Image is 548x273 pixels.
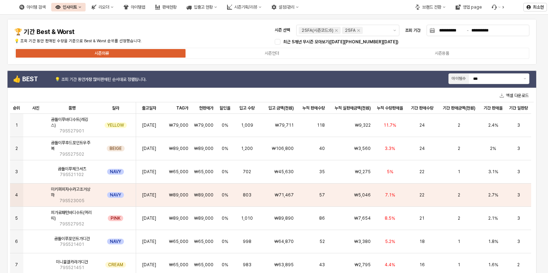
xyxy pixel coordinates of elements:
[15,262,18,268] span: 7
[355,122,371,128] span: ₩9,322
[521,74,529,84] button: 제안 사항 표시
[385,215,395,221] span: 8.5%
[60,172,84,177] span: 79S521102
[458,239,460,244] span: 1
[15,169,18,175] span: 3
[274,239,294,244] span: ₩64,870
[533,4,544,10] p: 최소현
[319,192,325,198] span: 57
[279,5,294,10] div: 설정/관리
[411,105,433,111] span: 기간 판매수량
[15,146,18,151] span: 2
[385,146,395,151] span: 3.3%
[272,146,294,151] span: ₩106,800
[194,215,213,221] span: ₩89,000
[95,51,109,56] div: 시즌의류
[385,262,395,268] span: 4.4%
[488,215,498,221] span: 2.1%
[63,5,77,10] div: 인사이트
[458,169,460,175] span: 1
[267,3,303,11] button: 설정/관리
[241,146,253,151] span: 1,200
[523,3,547,11] button: 최소현
[187,50,357,57] label: 시즌언더
[302,27,333,34] div: 25FA(시즌코드:6)
[182,3,221,11] div: 입출고 현황
[319,239,325,244] span: 52
[345,27,356,34] div: 25FA
[243,239,251,244] span: 998
[419,192,424,198] span: 22
[385,239,395,244] span: 5.2%
[169,146,188,151] span: ₩89,000
[54,236,90,242] span: 곰돌이푸포인트가디건
[194,239,213,244] span: ₩65,000
[419,146,425,151] span: 24
[93,77,100,82] strong: 많이
[488,262,498,268] span: 1.6%
[458,122,460,128] span: 2
[517,192,520,198] span: 3
[51,140,92,151] span: 곰돌이푸후드포인트우주복
[59,151,84,157] span: 79S527502
[490,146,496,151] span: 2%
[243,192,251,198] span: 803
[142,105,156,111] span: 출고일자
[239,105,255,111] span: 입고 수량
[15,3,50,11] button: 아이템 검색
[509,105,528,111] span: 기간 일판량
[222,239,228,244] span: 0%
[176,105,188,111] span: TAG가
[51,186,92,198] span: 미키퍼피자수카고조거상하
[517,262,520,268] span: 2
[451,3,486,11] button: 영업 page
[435,51,449,56] div: 시즌용품
[112,105,119,111] span: 칼라
[222,215,228,221] span: 0%
[517,122,520,128] span: 3
[220,105,230,111] span: 할인율
[56,259,88,265] span: 미니물결카라가디건
[243,262,251,268] span: 983
[194,169,213,175] span: ₩65,000
[274,215,294,221] span: ₩89,890
[488,122,498,128] span: 2.4%
[169,169,188,175] span: ₩65,000
[59,221,84,227] span: 79S527952
[458,262,460,268] span: 1
[241,215,253,221] span: 1,010
[194,262,213,268] span: ₩65,000
[354,146,371,151] span: ₩3,560
[274,169,294,175] span: ₩45,630
[151,3,181,11] button: 판매현황
[51,3,86,11] div: 인사이트
[199,105,213,111] span: 현판매가
[419,122,425,128] span: 24
[119,3,149,11] button: 아이템맵
[274,262,294,268] span: ₩63,895
[169,215,188,221] span: ₩89,000
[422,5,441,10] div: 브랜드 전환
[390,25,399,36] button: 제안 사항 표시
[13,75,53,83] h4: 👍 BEST
[319,169,325,175] span: 35
[354,239,371,244] span: ₩3,380
[142,146,156,151] span: [DATE]
[283,39,398,44] span: 최근 5개년 무시즌 모아보기([DATE][PHONE_NUMBER][DATE])
[15,192,18,198] span: 4
[142,122,156,128] span: [DATE]
[14,28,182,35] h4: 🏆 기간 Best & Worst
[319,146,325,151] span: 40
[131,5,145,10] div: 아이템맵
[60,265,84,270] span: 79S521451
[169,122,188,128] span: ₩79,000
[354,192,371,198] span: ₩5,046
[162,5,177,10] div: 판매현황
[194,146,213,151] span: ₩89,000
[194,192,213,198] span: ₩89,000
[411,3,450,11] div: 브랜드 전환
[452,75,466,82] div: 아이템수
[487,3,505,11] div: Menu item 6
